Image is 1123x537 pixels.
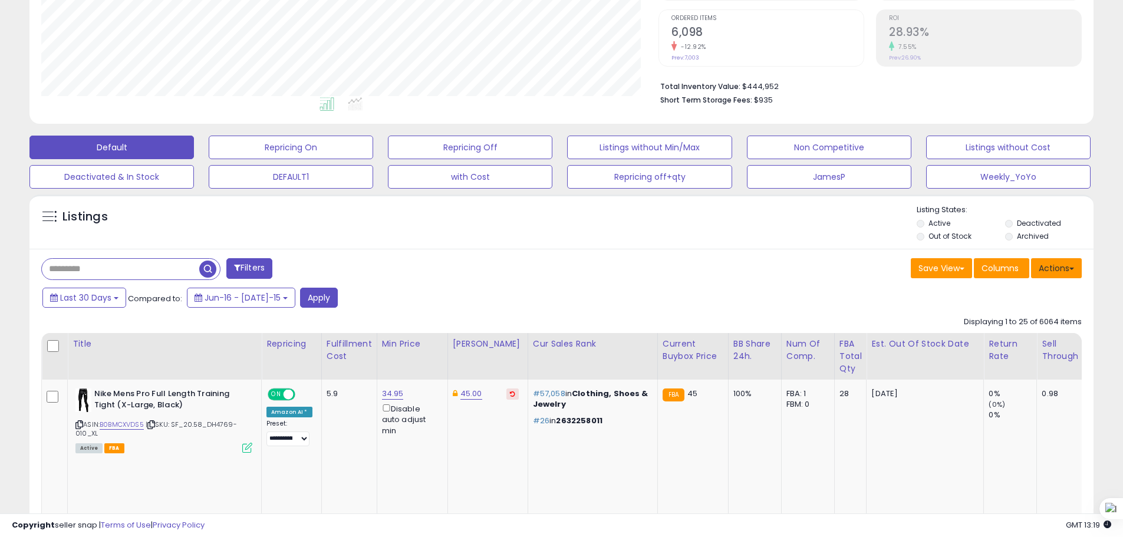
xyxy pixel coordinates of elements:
[42,288,126,308] button: Last 30 Days
[12,519,55,531] strong: Copyright
[786,338,829,363] div: Num of Comp.
[1031,258,1082,278] button: Actions
[327,388,368,399] div: 5.9
[889,25,1081,41] h2: 28.93%
[382,388,404,400] a: 34.95
[660,78,1073,93] li: $444,952
[974,258,1029,278] button: Columns
[104,443,124,453] span: FBA
[73,338,256,350] div: Title
[101,519,151,531] a: Terms of Use
[917,205,1094,216] p: Listing States:
[889,54,921,61] small: Prev: 26.90%
[533,388,648,410] p: in
[388,136,552,159] button: Repricing Off
[1017,218,1061,228] label: Deactivated
[300,288,338,308] button: Apply
[533,338,653,350] div: Cur Sales Rank
[871,338,979,350] div: Est. Out Of Stock Date
[269,390,284,400] span: ON
[209,136,373,159] button: Repricing On
[533,388,648,410] span: Clothing, Shoes & Jewelry
[567,165,732,189] button: Repricing off+qty
[153,519,205,531] a: Privacy Policy
[660,81,740,91] b: Total Inventory Value:
[733,338,776,363] div: BB Share 24h.
[747,136,911,159] button: Non Competitive
[187,288,295,308] button: Jun-16 - [DATE]-15
[453,338,523,350] div: [PERSON_NAME]
[266,420,312,446] div: Preset:
[926,136,1091,159] button: Listings without Cost
[1017,231,1049,241] label: Archived
[94,388,238,413] b: Nike Mens Pro Full Length Training Tight (X-Large, Black)
[128,293,182,304] span: Compared to:
[928,231,971,241] label: Out of Stock
[989,388,1036,399] div: 0%
[382,338,443,350] div: Min Price
[671,54,699,61] small: Prev: 7,003
[29,165,194,189] button: Deactivated & In Stock
[460,388,482,400] a: 45.00
[889,15,1081,22] span: ROI
[388,165,552,189] button: with Cost
[29,136,194,159] button: Default
[12,520,205,531] div: seller snap | |
[786,399,825,410] div: FBM: 0
[226,258,272,279] button: Filters
[75,443,103,453] span: All listings currently available for purchase on Amazon
[62,209,108,225] h5: Listings
[75,388,91,412] img: 31Hcy2Ahp+L._SL40_.jpg
[75,388,252,452] div: ASIN:
[533,388,565,399] span: #57,058
[266,338,317,350] div: Repricing
[294,390,312,400] span: OFF
[926,165,1091,189] button: Weekly_YoYo
[533,416,648,426] p: in
[205,292,281,304] span: Jun-16 - [DATE]-15
[989,410,1036,420] div: 0%
[786,388,825,399] div: FBA: 1
[382,402,439,436] div: Disable auto adjust min
[839,388,858,399] div: 28
[533,415,549,426] span: #26
[100,420,144,430] a: B0BMCXVDS5
[75,420,237,437] span: | SKU: SF_20.58_DH4769-010_XL
[209,165,373,189] button: DEFAULT1
[677,42,706,51] small: -12.92%
[982,262,1019,274] span: Columns
[567,136,732,159] button: Listings without Min/Max
[1042,338,1081,363] div: Sell Through
[687,388,697,399] span: 45
[754,94,773,106] span: $935
[839,338,862,375] div: FBA Total Qty
[733,388,772,399] div: 100%
[327,338,372,363] div: Fulfillment Cost
[911,258,972,278] button: Save View
[894,42,917,51] small: 7.55%
[60,292,111,304] span: Last 30 Days
[1066,519,1111,531] span: 2025-08-15 13:19 GMT
[928,218,950,228] label: Active
[989,338,1032,363] div: Return Rate
[989,400,1005,409] small: (0%)
[1042,388,1076,399] div: 0.98
[663,338,723,363] div: Current Buybox Price
[671,15,864,22] span: Ordered Items
[663,388,684,401] small: FBA
[871,388,974,399] p: [DATE]
[747,165,911,189] button: JamesP
[964,317,1082,328] div: Displaying 1 to 25 of 6064 items
[671,25,864,41] h2: 6,098
[556,415,602,426] span: 2632258011
[266,407,312,417] div: Amazon AI *
[660,95,752,105] b: Short Term Storage Fees:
